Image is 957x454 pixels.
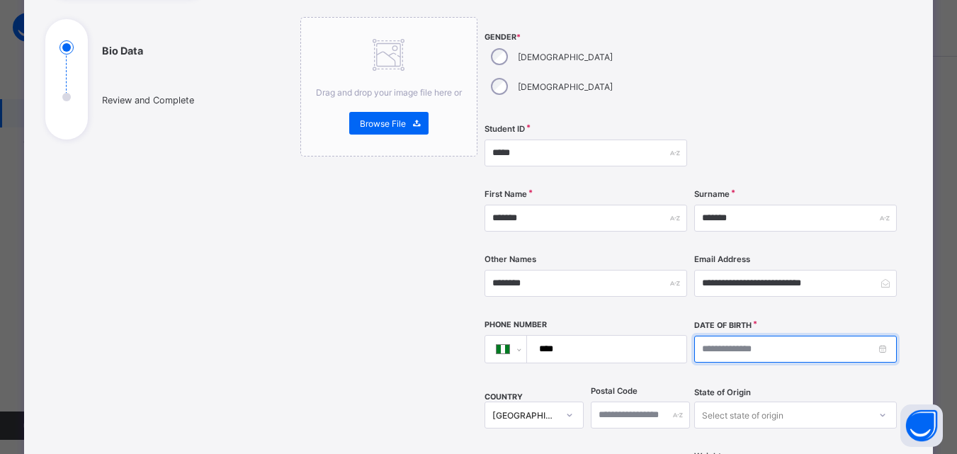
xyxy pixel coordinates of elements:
[900,404,943,447] button: Open asap
[360,118,406,129] span: Browse File
[694,254,750,264] label: Email Address
[485,392,523,402] span: COUNTRY
[485,254,536,264] label: Other Names
[485,124,525,134] label: Student ID
[702,402,783,429] div: Select state of origin
[492,410,557,421] div: [GEOGRAPHIC_DATA]
[485,33,687,42] span: Gender
[485,189,527,199] label: First Name
[518,52,613,62] label: [DEMOGRAPHIC_DATA]
[316,87,462,98] span: Drag and drop your image file here or
[694,321,752,330] label: Date of Birth
[485,320,547,329] label: Phone Number
[300,17,477,157] div: Drag and drop your image file here orBrowse File
[591,386,638,396] label: Postal Code
[694,387,751,397] span: State of Origin
[694,189,730,199] label: Surname
[518,81,613,92] label: [DEMOGRAPHIC_DATA]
